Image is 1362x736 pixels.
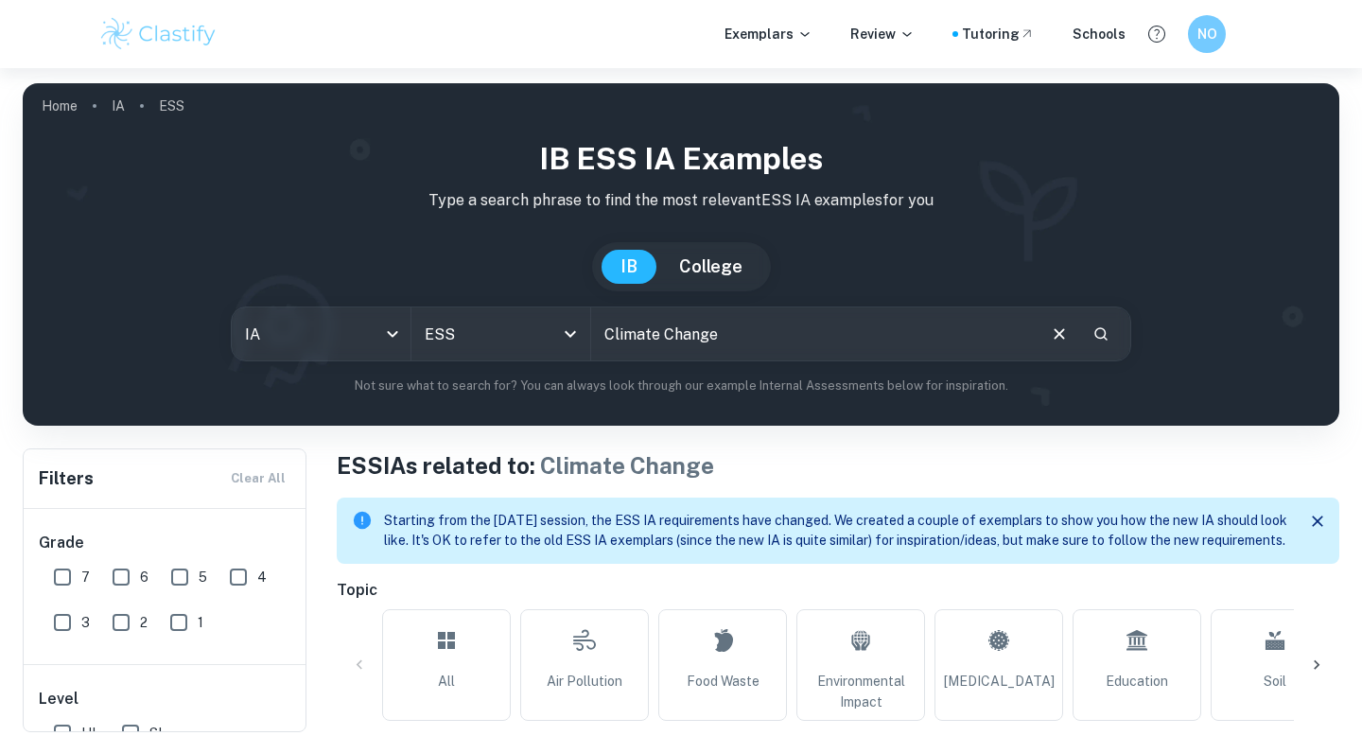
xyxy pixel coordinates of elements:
p: Review [850,24,915,44]
span: Climate Change [540,452,714,479]
span: All [438,671,455,692]
button: NO [1188,15,1226,53]
h1: ESS IAs related to: [337,448,1339,482]
a: Schools [1073,24,1126,44]
button: IB [602,250,656,284]
h6: Topic [337,579,1339,602]
p: Not sure what to search for? You can always look through our example Internal Assessments below f... [38,377,1324,395]
span: 2 [140,612,148,633]
p: ESS [159,96,184,116]
h6: Grade [39,532,292,554]
h6: Level [39,688,292,710]
p: Starting from the [DATE] session, the ESS IA requirements have changed. We created a couple of ex... [384,511,1288,551]
span: 6 [140,567,148,587]
button: Close [1303,507,1332,535]
img: Clastify logo [98,15,218,53]
span: [MEDICAL_DATA] [944,671,1055,692]
button: Clear [1041,316,1077,352]
span: Environmental Impact [805,671,917,712]
button: Help and Feedback [1141,18,1173,50]
div: IA [232,307,410,360]
span: 1 [198,612,203,633]
p: Exemplars [725,24,812,44]
h6: Filters [39,465,94,492]
a: Home [42,93,78,119]
button: Search [1085,318,1117,350]
span: Soil [1264,671,1286,692]
p: Type a search phrase to find the most relevant ESS IA examples for you [38,189,1324,212]
input: E.g. rising sea levels, waste management, food waste... [591,307,1034,360]
span: Education [1106,671,1168,692]
span: 7 [81,567,90,587]
h6: NO [1196,24,1218,44]
a: IA [112,93,125,119]
h1: IB ESS IA examples [38,136,1324,182]
img: profile cover [23,83,1339,426]
span: 5 [199,567,207,587]
span: Air Pollution [547,671,622,692]
span: Food Waste [687,671,760,692]
span: 4 [257,567,267,587]
button: Open [557,321,584,347]
span: 3 [81,612,90,633]
a: Tutoring [962,24,1035,44]
button: College [660,250,761,284]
